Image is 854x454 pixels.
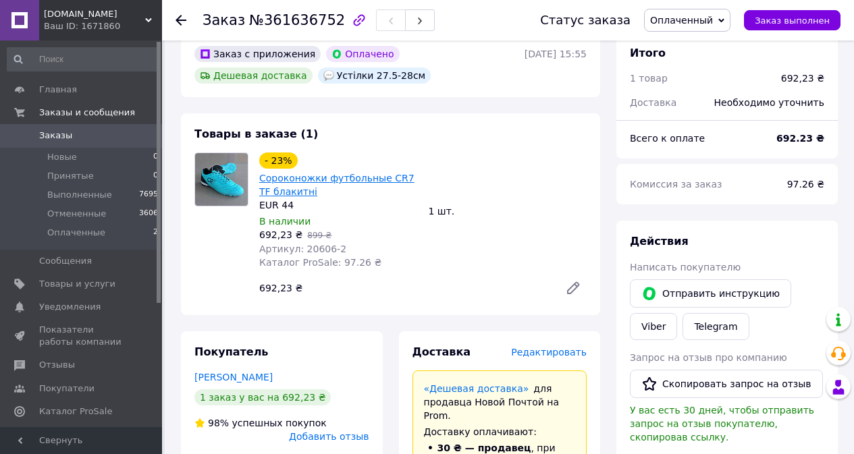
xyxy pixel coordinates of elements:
span: Написать покупателю [630,262,741,273]
span: 7695 [139,189,158,201]
span: Заказы и сообщения [39,107,135,119]
div: - 23% [259,152,298,169]
b: 692.23 ₴ [776,133,824,144]
div: Устілки 27.5-28см [318,67,431,84]
span: Товары в заказе (1) [194,127,318,140]
span: Заказ [203,12,245,28]
span: Покупатели [39,382,95,395]
img: Cорокoножки футбольные CR7 TF блакитні [195,153,248,206]
div: EUR 44 [259,198,418,212]
span: Редактировать [511,347,587,358]
span: 0 [153,170,158,182]
span: Сообщения [39,255,92,267]
span: Всего к оплате [630,133,705,144]
div: Доставку оплачивают: [424,425,576,438]
img: :speech_balloon: [323,70,334,81]
span: Заказы [39,130,72,142]
span: Уведомления [39,301,101,313]
a: [PERSON_NAME] [194,372,273,382]
a: «Дешевая доставка» [424,383,529,394]
div: Дешевая доставка [194,67,313,84]
span: football-sale.com.ua [44,8,145,20]
span: 30 ₴ — продавец [437,443,531,453]
div: 1 заказ у вас на 692,23 ₴ [194,389,331,405]
a: Редактировать [560,275,587,302]
span: Доставка [412,345,471,358]
div: Оплачено [326,46,399,62]
span: 2 [153,227,158,239]
time: [DATE] 15:55 [525,49,587,59]
a: Telegram [683,313,749,340]
span: Оплаченный [650,15,713,26]
span: 3606 [139,208,158,220]
span: Запрос на отзыв про компанию [630,352,787,363]
div: Заказ с приложения [194,46,321,62]
span: 1 товар [630,73,668,84]
a: Viber [630,313,677,340]
div: Вернуться назад [176,13,186,27]
span: У вас есть 30 дней, чтобы отправить запрос на отзыв покупателю, скопировав ссылку. [630,405,814,443]
span: Отзывы [39,359,75,371]
span: 692,23 ₴ [259,229,302,240]
button: Отправить инструкцию [630,279,791,308]
span: Принятые [47,170,94,182]
span: 98% [208,418,229,428]
button: Заказ выполнен [744,10,840,30]
input: Поиск [7,47,159,72]
span: Добавить отзыв [289,431,369,442]
span: Отмененные [47,208,106,220]
div: Ваш ID: 1671860 [44,20,162,32]
span: Показатели работы компании [39,324,125,348]
span: Артикул: 20606-2 [259,244,346,254]
span: Комиссия за заказ [630,179,722,190]
div: Необходимо уточнить [706,88,832,117]
span: Действия [630,235,689,248]
span: Новые [47,151,77,163]
span: Товары и услуги [39,278,115,290]
span: Итого [630,47,666,59]
div: 692,23 ₴ [781,72,824,85]
button: Скопировать запрос на отзыв [630,370,823,398]
span: 0 [153,151,158,163]
span: Покупатель [194,345,268,358]
span: Каталог ProSale: 97.26 ₴ [259,257,381,268]
span: В наличии [259,216,311,227]
span: Выполненные [47,189,112,201]
div: 1 шт. [423,202,593,221]
div: для продавца Новой Почтой на Prom. [424,382,576,422]
span: Каталог ProSale [39,405,112,418]
span: Доставка [630,97,676,108]
span: Заказ выполнен [755,16,830,26]
div: 692,23 ₴ [254,279,554,297]
span: Оплаченные [47,227,105,239]
span: 899 ₴ [307,231,331,240]
a: Cорокoножки футбольные CR7 TF блакитні [259,173,415,197]
span: 97.26 ₴ [787,179,824,190]
span: №361636752 [249,12,345,28]
div: Статус заказа [540,13,631,27]
div: успешных покупок [194,416,327,430]
span: Главная [39,84,77,96]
